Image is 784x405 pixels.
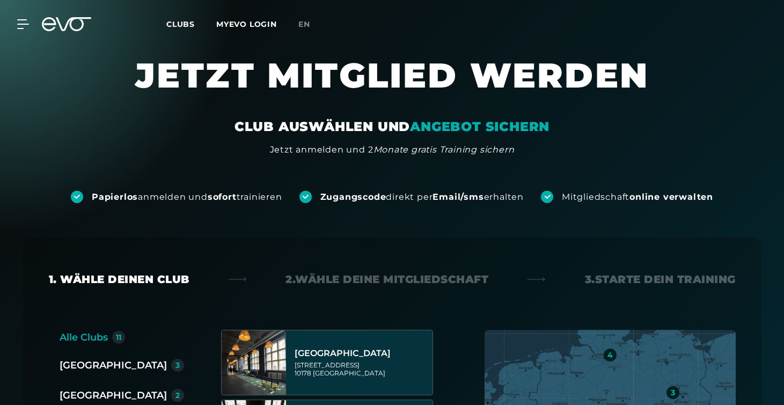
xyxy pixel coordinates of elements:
[216,19,277,29] a: MYEVO LOGIN
[562,191,713,203] div: Mitgliedschaft
[410,119,549,134] em: ANGEBOT SICHERN
[295,361,429,377] div: [STREET_ADDRESS] 10178 [GEOGRAPHIC_DATA]
[629,192,713,202] strong: online verwalten
[585,272,736,287] div: 3. Starte dein Training
[671,389,675,396] div: 3
[607,351,613,359] div: 4
[298,18,323,31] a: en
[60,330,108,345] div: Alle Clubs
[433,192,483,202] strong: Email/sms
[166,19,195,29] span: Clubs
[70,54,714,118] h1: JETZT MITGLIED WERDEN
[295,348,429,359] div: [GEOGRAPHIC_DATA]
[60,388,167,403] div: [GEOGRAPHIC_DATA]
[92,192,138,202] strong: Papierlos
[320,192,386,202] strong: Zugangscode
[373,144,515,155] em: Monate gratis Training sichern
[92,191,282,203] div: anmelden und trainieren
[285,272,488,287] div: 2. Wähle deine Mitgliedschaft
[60,358,167,373] div: [GEOGRAPHIC_DATA]
[116,334,121,341] div: 11
[175,361,180,369] div: 3
[49,272,189,287] div: 1. Wähle deinen Club
[222,330,286,395] img: Berlin Alexanderplatz
[270,143,515,156] div: Jetzt anmelden und 2
[320,191,524,203] div: direkt per erhalten
[298,19,310,29] span: en
[208,192,237,202] strong: sofort
[235,118,549,135] div: CLUB AUSWÄHLEN UND
[166,19,216,29] a: Clubs
[175,392,180,399] div: 2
